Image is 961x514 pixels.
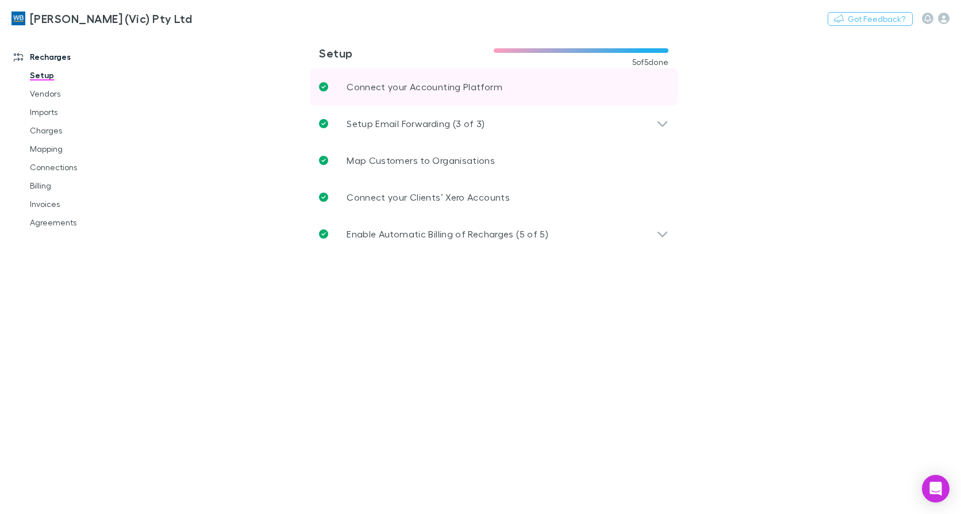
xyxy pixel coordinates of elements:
[347,190,510,204] p: Connect your Clients’ Xero Accounts
[347,227,548,241] p: Enable Automatic Billing of Recharges (5 of 5)
[11,11,25,25] img: William Buck (Vic) Pty Ltd's Logo
[347,117,485,131] p: Setup Email Forwarding (3 of 3)
[18,85,152,103] a: Vendors
[347,80,502,94] p: Connect your Accounting Platform
[310,216,678,252] div: Enable Automatic Billing of Recharges (5 of 5)
[30,11,192,25] h3: [PERSON_NAME] (Vic) Pty Ltd
[18,140,152,158] a: Mapping
[5,5,199,32] a: [PERSON_NAME] (Vic) Pty Ltd
[18,213,152,232] a: Agreements
[18,103,152,121] a: Imports
[2,48,152,66] a: Recharges
[18,121,152,140] a: Charges
[310,105,678,142] div: Setup Email Forwarding (3 of 3)
[828,12,913,26] button: Got Feedback?
[18,158,152,177] a: Connections
[922,475,950,503] div: Open Intercom Messenger
[18,66,152,85] a: Setup
[18,195,152,213] a: Invoices
[310,68,678,105] a: Connect your Accounting Platform
[632,57,669,67] span: 5 of 5 done
[310,142,678,179] a: Map Customers to Organisations
[319,46,494,60] h3: Setup
[347,154,495,167] p: Map Customers to Organisations
[18,177,152,195] a: Billing
[310,179,678,216] a: Connect your Clients’ Xero Accounts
